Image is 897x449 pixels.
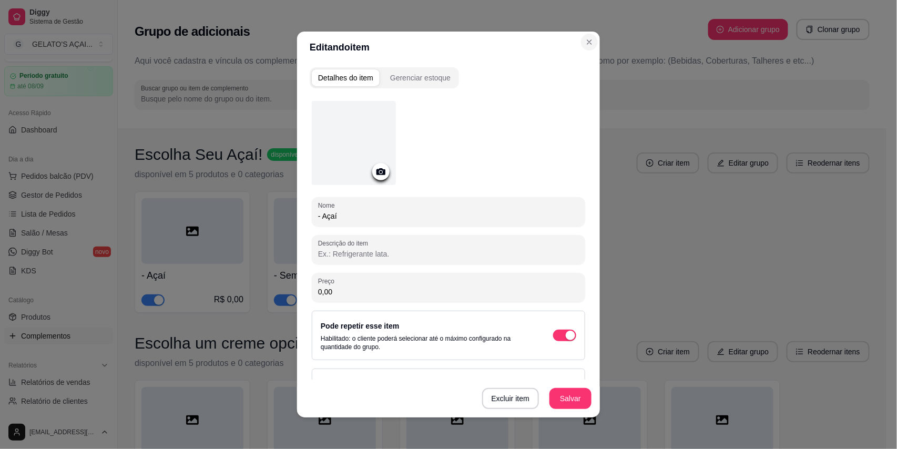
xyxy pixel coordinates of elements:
input: Preço [318,287,579,297]
label: Pode repetir esse item [321,322,399,330]
input: Descrição do item [318,249,579,259]
label: Nome [318,201,339,210]
input: Nome [318,211,579,221]
p: Habilitado: o cliente poderá selecionar até o máximo configurado na quantidade do grupo. [321,334,532,351]
button: Excluir item [482,388,539,409]
div: Detalhes do item [318,73,373,83]
div: complement-group [310,67,459,88]
div: complement-group [310,67,587,88]
button: Close [581,34,598,50]
label: Preço [318,277,338,285]
button: Salvar [549,388,592,409]
header: Editando item [297,32,600,63]
label: Descrição do item [318,239,372,248]
div: Gerenciar estoque [390,73,451,83]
